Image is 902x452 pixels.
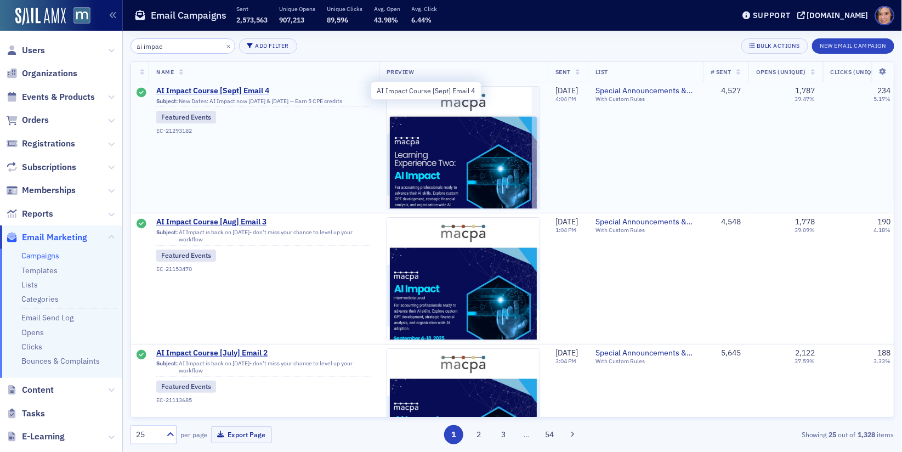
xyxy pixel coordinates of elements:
div: 2,122 [796,348,815,358]
div: [DOMAIN_NAME] [807,10,869,20]
time: 4:04 PM [555,95,576,103]
button: 2 [469,425,489,444]
span: Reports [22,208,53,220]
span: Sent [555,68,571,76]
a: Templates [21,265,58,275]
a: Bounces & Complaints [21,356,100,366]
div: 25 [136,429,160,440]
a: Opens [21,327,44,337]
div: Support [753,10,791,20]
div: 4,527 [711,86,741,96]
span: Subscriptions [22,161,76,173]
span: Clicks (Unique) [831,68,882,76]
span: Organizations [22,67,77,80]
button: 54 [540,425,559,444]
div: AI Impact is back on [DATE]- don't miss your chance to level up your workflow [156,229,371,246]
div: 4,548 [711,217,741,227]
button: 3 [494,425,513,444]
span: 6.44% [412,15,432,24]
a: SailAMX [15,8,66,25]
div: 37.59% [795,358,815,365]
span: Opens (Unique) [756,68,805,76]
a: Email Send Log [21,313,73,323]
a: Subscriptions [6,161,76,173]
span: # Sent [711,68,731,76]
strong: 25 [827,430,838,439]
a: Special Announcements & Special Event Invitations [595,348,695,358]
span: E-Learning [22,431,65,443]
div: 39.09% [795,227,815,234]
span: Profile [875,6,894,25]
input: Search… [131,38,235,54]
div: With Custom Rules [595,95,695,103]
button: Add Filter [239,38,297,54]
div: Bulk Actions [757,43,799,49]
a: Events & Products [6,91,95,103]
div: EC-21113685 [156,397,371,404]
button: Export Page [211,426,272,443]
div: Showing out of items [648,430,894,439]
span: 43.98% [374,15,398,24]
div: New Dates: AI Impact now [DATE] & [DATE] — Earn 5 CPE credits [156,98,371,108]
span: Email Marketing [22,231,87,244]
a: AI Impact Course [Aug] Email 3 [156,217,371,227]
button: × [224,41,234,50]
a: View Homepage [66,7,90,26]
div: Featured Events [156,250,216,262]
div: 234 [878,86,891,96]
span: Content [22,384,54,396]
div: Featured Events [156,381,216,393]
div: EC-21153470 [156,265,371,273]
span: 907,213 [279,15,304,24]
div: Sent [137,350,147,361]
span: Events & Products [22,91,95,103]
div: Sent [137,219,147,230]
img: SailAMX [73,7,90,24]
p: Unique Opens [279,5,315,13]
div: With Custom Rules [595,358,695,365]
a: Special Announcements & Special Event Invitations [595,86,695,96]
button: Bulk Actions [741,38,808,54]
button: 1 [444,425,463,444]
span: Subject: [156,229,178,243]
a: AI Impact Course [Sept] Email 4 [156,86,371,96]
span: List [595,68,608,76]
span: Users [22,44,45,56]
div: Sent [137,88,147,99]
a: Orders [6,114,49,126]
div: AI Impact is back on [DATE]- don't miss your chance to level up your workflow [156,360,371,377]
a: Special Announcements & Special Event Invitations [595,217,695,227]
button: New Email Campaign [812,38,894,54]
a: AI Impact Course [July] Email 2 [156,348,371,358]
a: Clicks [21,342,42,352]
span: Subject: [156,98,178,105]
p: Avg. Click [412,5,438,13]
a: Tasks [6,408,45,420]
span: Preview [387,68,415,76]
a: New Email Campaign [812,40,894,50]
time: 1:04 PM [555,226,576,234]
div: EC-21293182 [156,127,371,134]
span: [DATE] [555,217,578,227]
span: Orders [22,114,49,126]
button: [DOMAIN_NAME] [797,12,872,19]
div: 5,645 [711,348,741,358]
span: [DATE] [555,86,578,95]
div: 188 [878,348,891,358]
div: AI Impact Course [Sept] Email 4 [371,81,481,100]
time: 3:04 PM [555,357,576,365]
a: Campaigns [21,251,59,261]
div: 5.17% [874,95,891,103]
a: Content [6,384,54,396]
p: Unique Clicks [327,5,362,13]
h1: Email Campaigns [151,9,226,22]
div: 4.18% [874,227,891,234]
div: With Custom Rules [595,227,695,234]
span: Name [156,68,174,76]
span: 2,573,563 [236,15,268,24]
span: … [519,430,535,439]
